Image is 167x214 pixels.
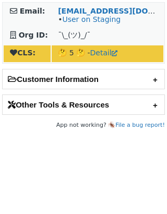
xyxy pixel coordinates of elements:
[2,120,165,130] footer: App not working? 🪳
[19,31,48,39] strong: Org ID:
[20,7,45,15] strong: Email:
[3,95,164,114] h2: Other Tools & Resources
[90,49,117,57] a: Detail
[115,122,165,128] a: File a bug report!
[62,15,121,23] a: User on Staging
[3,69,164,89] h2: Customer Information
[58,15,121,23] span: •
[10,49,35,57] strong: CLS:
[58,31,90,39] span: ¯\_(ツ)_/¯
[52,45,163,62] td: 🤔 5 🤔 -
